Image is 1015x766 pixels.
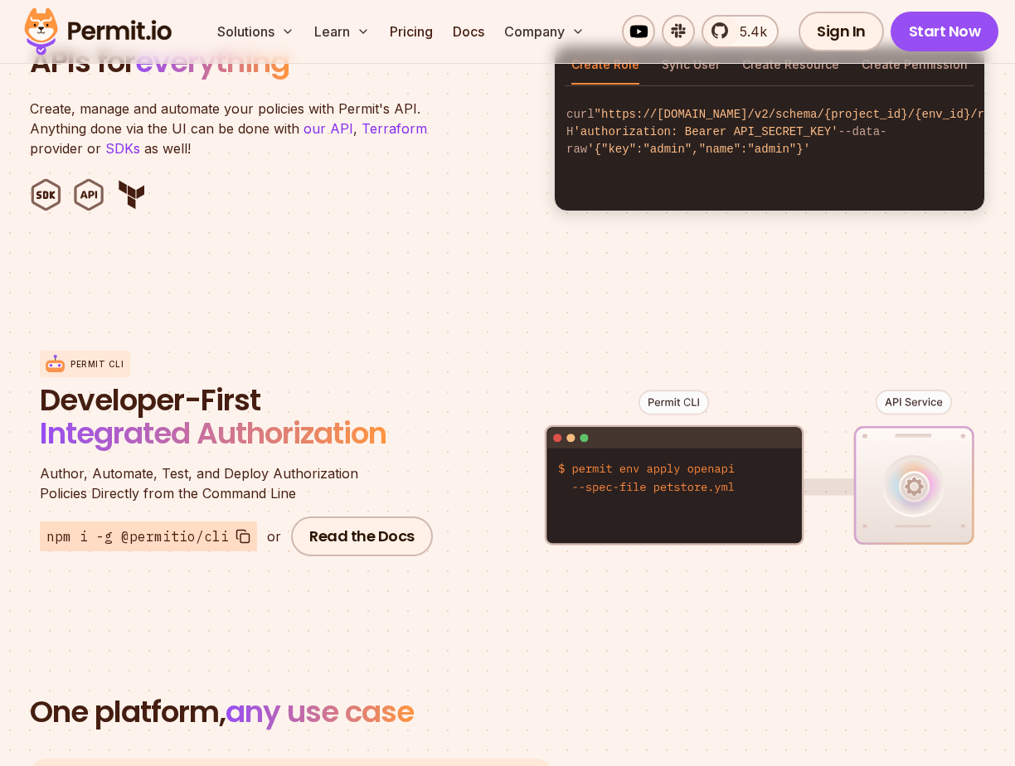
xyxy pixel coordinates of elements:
img: Permit logo [17,3,179,60]
p: Permit CLI [70,358,124,371]
p: Policies Directly from the Command Line [40,463,438,503]
h2: APIs for [30,46,534,79]
a: Sign In [799,12,884,51]
span: Integrated Authorization [40,412,386,454]
span: 'authorization: Bearer API_SECRET_KEY' [573,125,838,138]
button: Solutions [211,15,301,48]
a: Terraform [362,120,427,137]
a: Pricing [383,15,440,48]
h2: One platform, [30,696,985,729]
button: Learn [308,15,376,48]
span: any use case [226,691,414,733]
a: our API [304,120,353,137]
code: curl -H --data-raw [555,93,984,172]
p: Create, manage and automate your policies with Permit's API. Anything done via the UI can be done... [30,99,444,158]
button: Company [498,15,591,48]
button: Sync User [662,46,720,85]
a: SDKs [105,140,140,157]
span: Author, Automate, Test, and Deploy Authorization [40,463,438,483]
span: 5.4k [730,22,767,41]
span: npm i -g @permitio/cli [46,526,229,546]
div: or [267,526,281,546]
span: Developer-First [40,384,438,417]
button: Create Permission [862,46,968,85]
a: Docs [446,15,491,48]
a: Start Now [891,12,999,51]
a: 5.4k [702,15,779,48]
span: '{"key":"admin","name":"admin"}' [587,143,810,156]
button: npm i -g @permitio/cli [40,521,257,551]
a: Read the Docs [291,516,433,556]
button: Create Resource [742,46,839,85]
button: Create Role [571,46,639,85]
